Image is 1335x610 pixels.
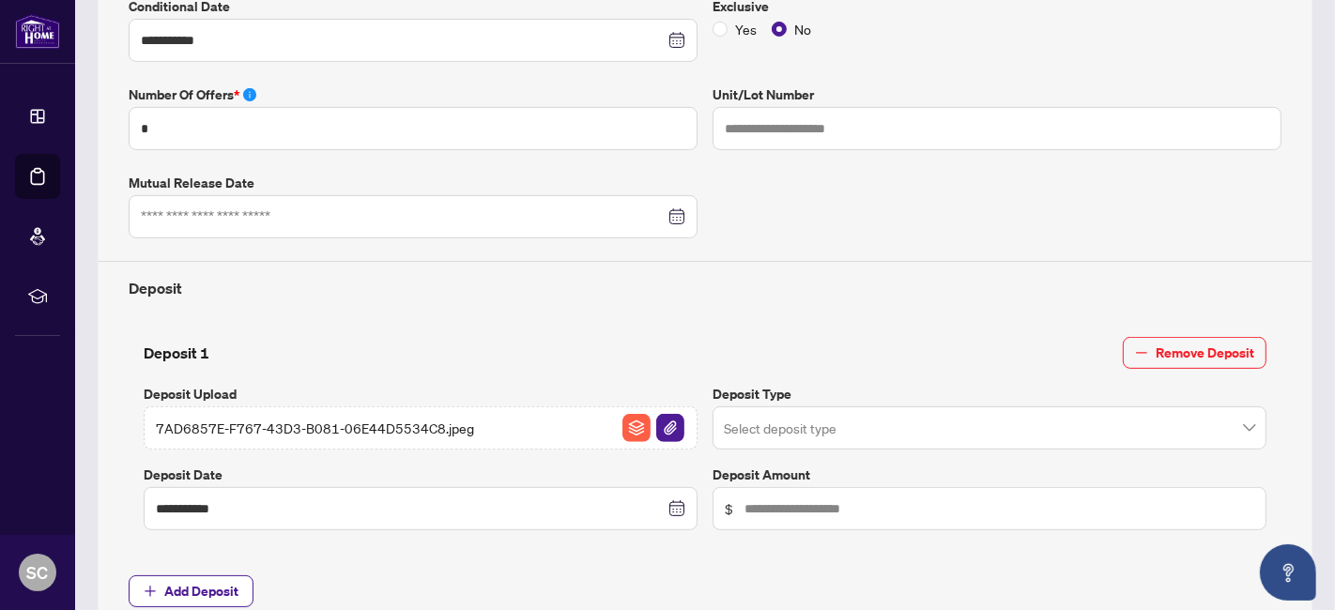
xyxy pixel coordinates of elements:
button: Remove Deposit [1123,337,1266,369]
span: SC [27,559,49,586]
span: $ [725,498,733,519]
button: File Attachement [655,413,685,443]
span: plus [144,585,157,598]
span: Yes [728,19,764,39]
span: Add Deposit [164,576,238,606]
span: No [787,19,819,39]
button: File Archive [621,413,652,443]
label: Deposit Type [713,384,1266,404]
h4: Deposit 1 [144,342,209,364]
span: 7AD6857E-F767-43D3-B081-06E44D5534C8.jpeg [156,418,474,438]
span: 7AD6857E-F767-43D3-B081-06E44D5534C8.jpegFile ArchiveFile Attachement [144,406,698,450]
h4: Deposit [129,277,1281,299]
button: Open asap [1260,544,1316,601]
img: File Archive [622,414,651,442]
label: Mutual Release Date [129,173,698,193]
img: logo [15,14,60,49]
label: Unit/Lot Number [713,84,1281,105]
button: Add Deposit [129,575,253,607]
label: Deposit Upload [144,384,698,404]
span: info-circle [243,88,256,101]
label: Number of offers [129,84,698,105]
span: minus [1135,346,1148,359]
span: Remove Deposit [1156,338,1254,368]
label: Deposit Amount [713,465,1266,485]
label: Deposit Date [144,465,698,485]
img: File Attachement [656,414,684,442]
